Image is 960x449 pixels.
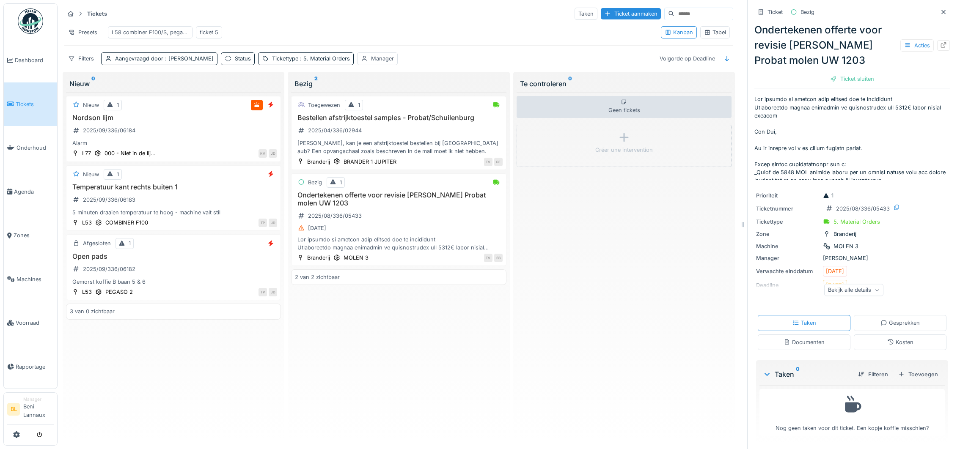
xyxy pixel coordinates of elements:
div: TP [259,219,267,227]
sup: 0 [568,79,572,89]
div: 3 van 0 zichtbaar [70,307,115,315]
div: [PERSON_NAME] [756,254,948,262]
div: Acties [900,39,934,52]
span: Onderhoud [17,144,54,152]
span: Voorraad [16,319,54,327]
div: Bezig [294,79,503,89]
div: Gesprekken [880,319,920,327]
a: Voorraad [4,301,57,345]
div: Bekijk alle details [824,284,883,296]
div: TP [259,288,267,296]
div: Lor ipsumdo si ametcon adip elitsed doe te incididunt Utlaboreetdo magnaa enimadmin ve quisnostru... [295,235,502,252]
div: Taken [763,369,851,379]
div: L53 [82,288,92,296]
div: 1 [358,101,360,109]
div: SB [494,254,503,262]
div: 1 [823,192,833,200]
a: Onderhoud [4,126,57,170]
div: Taken [792,319,816,327]
div: 2025/09/336/06183 [83,196,135,204]
div: Manager [756,254,820,262]
h3: Open pads [70,252,277,260]
h3: Temperatuur kant rechts buiten 1 [70,183,277,191]
div: 2025/09/336/06184 [83,126,135,134]
div: GE [494,158,503,166]
strong: Tickets [84,10,110,18]
div: Verwachte einddatum [756,267,820,275]
div: Bezig [800,8,814,16]
div: Toegewezen [308,101,340,109]
div: 2025/08/336/05433 [836,205,890,213]
span: Machines [17,275,54,283]
div: 2 van 2 zichtbaar [295,273,340,281]
div: [DATE] [308,224,326,232]
div: BRANDER 1 JUPITER [344,158,396,166]
div: Volgorde op Deadline [656,52,719,65]
li: Beni Lannaux [23,396,54,422]
div: 2025/09/336/06182 [83,265,135,273]
div: 1 [117,170,119,178]
a: Dashboard [4,38,57,82]
h3: Ondertekenen offerte voor revisie [PERSON_NAME] Probat molen UW 1203 [295,191,502,207]
div: Ondertekenen offerte voor revisie [PERSON_NAME] Probat molen UW 1203 [754,22,950,68]
sup: 0 [91,79,95,89]
div: JD [269,219,277,227]
div: Ticketnummer [756,205,820,213]
li: BL [7,403,20,416]
div: 5. Material Orders [833,218,880,226]
img: Badge_color-CXgf-gQk.svg [18,8,43,34]
div: Filters [64,52,98,65]
sup: 0 [796,369,800,379]
div: Te controleren [520,79,728,89]
div: Nieuw [69,79,278,89]
h3: Nordson lijm [70,114,277,122]
div: JD [269,149,277,158]
div: 2025/08/336/05433 [308,212,362,220]
div: Nieuw [83,170,99,178]
div: Tickettype [756,218,820,226]
div: 1 [129,239,131,247]
div: Manager [23,396,54,402]
div: PEGASO 2 [105,288,133,296]
div: Kosten [887,338,913,346]
div: Tickettype [272,55,350,63]
div: Aangevraagd door [115,55,214,63]
div: Gemorst koffie B baan 5 & 6 [70,278,277,286]
div: 1 [340,178,342,186]
div: Toevoegen [895,369,941,380]
div: Ticket [767,8,783,16]
a: BL ManagerBeni Lannaux [7,396,54,424]
div: Filteren [855,369,891,380]
div: Branderij [833,230,856,238]
div: COMBINER F100 [105,219,148,227]
div: L58 combiner F100/S, pegaso 1400, novopac [112,28,189,36]
span: : [PERSON_NAME] [163,55,214,62]
div: Créer une intervention [595,146,653,154]
span: Rapportage [16,363,54,371]
div: Kanban [665,28,693,36]
div: Prioriteit [756,192,820,200]
div: Bezig [308,178,322,186]
div: Status [235,55,251,63]
h3: Bestellen afstrijktoestel samples - Probat/Schuilenburg [295,114,502,122]
a: Agenda [4,170,57,214]
div: Branderij [307,254,330,262]
div: Tabel [704,28,726,36]
span: Zones [14,231,54,239]
div: Nog geen taken voor dit ticket. Een kopje koffie misschien? [765,393,939,432]
div: L53 [82,219,92,227]
sup: 2 [314,79,318,89]
div: Ticket sluiten [827,73,877,85]
div: Presets [64,26,101,38]
div: 2025/04/336/02944 [308,126,362,134]
span: Agenda [14,188,54,196]
div: Documenten [784,338,825,346]
a: Machines [4,257,57,301]
p: Lor ipsumdo si ametcon adip elitsed doe te incididunt Utlaboreetdo magnaa enimadmin ve quisnostru... [754,95,950,180]
div: TV [484,158,492,166]
div: TV [484,254,492,262]
div: Ticket aanmaken [601,8,661,19]
div: [PERSON_NAME], kan je een afstrijktoestel bestellen bij [GEOGRAPHIC_DATA] aub? Een opvangschaal z... [295,139,502,155]
div: JD [269,288,277,296]
div: Branderij [307,158,330,166]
